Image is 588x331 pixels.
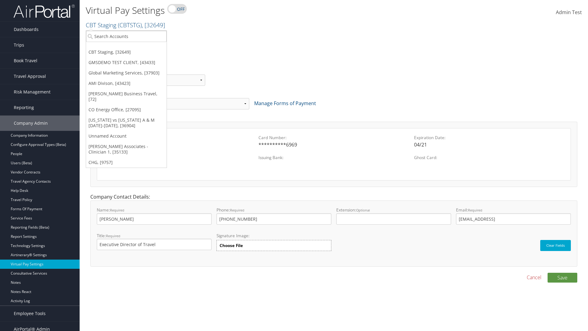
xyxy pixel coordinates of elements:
small: Required [468,208,482,212]
span: ( CBTSTG ) [118,21,142,29]
label: Signature Image: [217,233,331,240]
a: CBT Staging, [32649] [86,47,167,57]
input: Email:Required [456,213,571,225]
input: Phone:Required [217,213,331,225]
small: Optional [356,208,370,212]
a: [PERSON_NAME] Business Travel, [72] [86,89,167,105]
a: GMSDEMO TEST CLIENT, [43433] [86,57,167,68]
label: Expiration Date: [414,135,564,141]
span: Travel Approval [14,69,46,84]
span: Risk Management [14,84,51,100]
div: 04/21 [414,141,564,148]
input: Extension:Optional [336,213,451,225]
span: , [ 32649 ] [142,21,165,29]
label: Name: [97,207,212,224]
label: Extension: [336,207,451,224]
small: Required [110,208,124,212]
a: Cancel [527,274,541,281]
button: Save [548,273,577,283]
a: Unnamed Account [86,131,167,141]
span: Book Travel [14,53,37,68]
label: Email: [456,207,571,224]
div: Form of Payment: [86,91,582,114]
label: Security Code: [103,154,254,161]
div: Company Contact Details: [86,193,582,272]
input: Title:Required [97,239,212,250]
button: Clear Fields [540,240,571,251]
a: Admin Test [556,3,582,22]
label: Card Vendor: [103,135,254,141]
a: AMI Divison, [43423] [86,78,167,89]
a: CHG, [9757] [86,157,167,168]
label: Issuing Bank: [258,154,409,161]
small: Required [106,234,120,238]
a: Manage Forms of Payment [254,100,316,107]
a: Global Marketing Services, [37903] [86,68,167,78]
input: Search Accounts [86,31,167,42]
div: Form of Payment Details: [86,114,582,193]
span: Reporting [14,100,34,115]
div: Discover [103,141,254,148]
input: Name:Required [97,213,212,225]
span: Employee Tools [14,306,46,321]
small: Required [230,208,244,212]
label: Title: [97,233,212,250]
label: Phone: [217,207,331,224]
span: Company Admin [14,116,48,131]
span: Trips [14,37,24,53]
span: Admin Test [556,9,582,16]
label: Choose File [217,240,331,251]
label: Ghost Card: [414,154,564,161]
span: Dashboards [14,22,39,37]
a: [US_STATE] vs [US_STATE] A & M [DATE]-[DATE], [36904] [86,115,167,131]
img: airportal-logo.png [13,4,75,18]
h1: Virtual Pay Settings [86,4,417,17]
a: CO Energy Office, [27095] [86,105,167,115]
a: CBT Staging [86,21,165,29]
a: [PERSON_NAME] Associates - Clinician 1, [35133] [86,141,167,157]
label: Card Number: [258,135,409,141]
